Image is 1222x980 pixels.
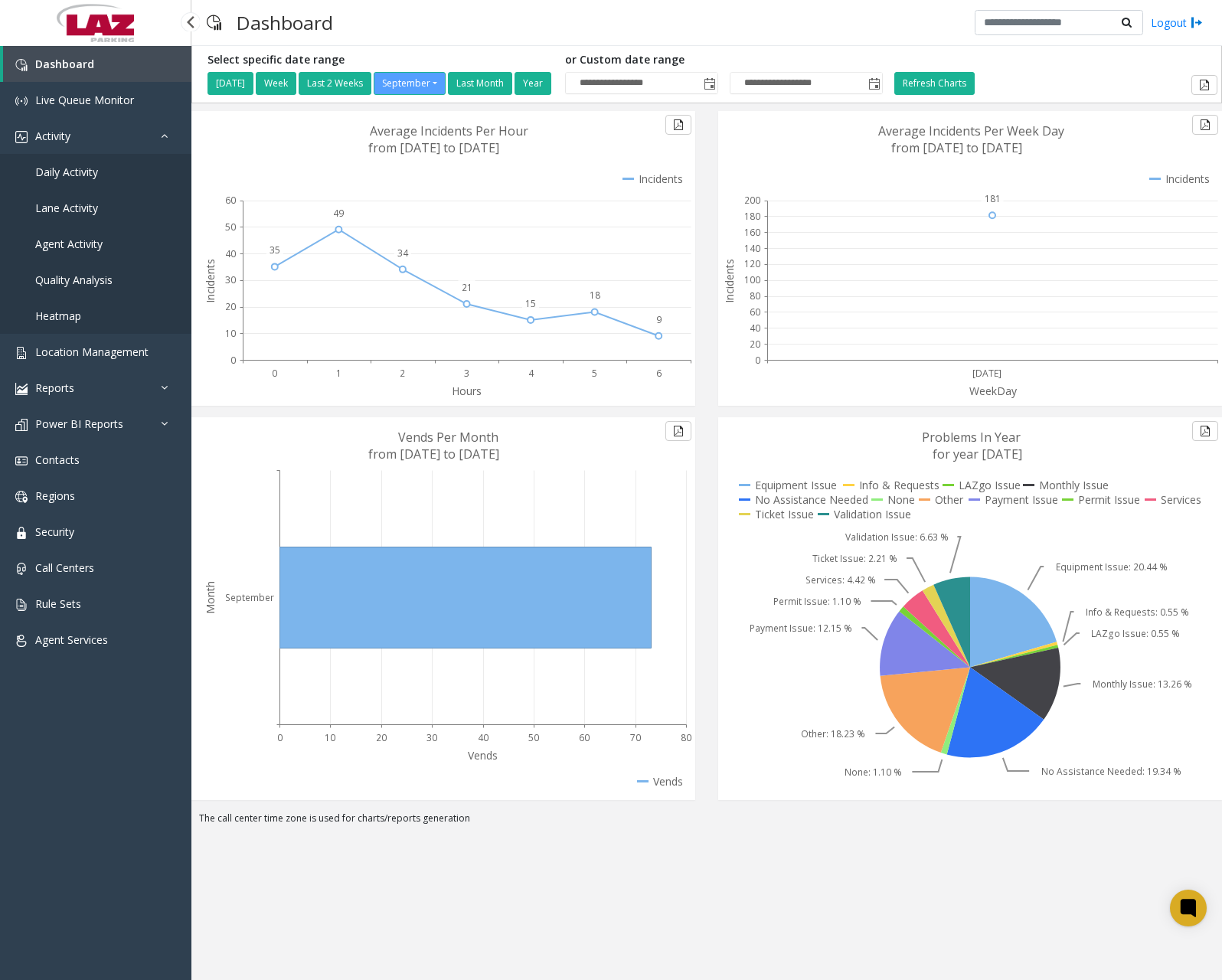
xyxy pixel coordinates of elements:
text: 100 [744,273,760,286]
img: pageIcon [207,4,221,41]
span: Regions [35,488,75,503]
span: Toggle popup [865,73,882,94]
h3: Dashboard [229,4,341,41]
img: 'icon' [15,455,28,467]
text: 49 [333,207,344,220]
img: 'icon' [15,383,28,395]
button: [DATE] [207,72,253,95]
img: logout [1191,15,1203,31]
text: Monthly Issue: 13.26 % [1093,678,1192,691]
text: 30 [426,731,437,744]
text: 1 [336,367,341,380]
text: 34 [397,247,409,260]
text: 9 [656,313,662,326]
text: Problems In Year [922,429,1021,446]
text: Equipment Issue: 20.44 % [1056,560,1168,573]
text: for year [DATE] [933,446,1022,462]
text: 21 [462,281,472,294]
button: Last 2 Weeks [299,72,371,95]
text: 10 [225,327,236,340]
text: 20 [376,731,387,744]
text: Vends [468,748,498,763]
img: 'icon' [15,347,28,359]
text: 80 [681,731,691,744]
text: Payment Issue: 12.15 % [750,622,852,635]
text: Validation Issue: 6.63 % [845,531,949,544]
button: Export to pdf [1192,115,1218,135]
text: 60 [579,731,590,744]
span: Quality Analysis [35,273,113,287]
text: Hours [452,384,482,398]
span: Agent Activity [35,237,103,251]
text: 180 [744,210,760,223]
text: 20 [225,300,236,313]
text: 6 [656,367,662,380]
text: from [DATE] to [DATE] [368,139,499,156]
text: Average Incidents Per Week Day [878,122,1064,139]
img: 'icon' [15,635,28,647]
img: 'icon' [15,527,28,539]
text: 60 [750,305,760,318]
text: from [DATE] to [DATE] [891,139,1022,156]
text: 0 [230,354,236,367]
span: Contacts [35,452,80,467]
text: 4 [528,367,534,380]
span: Dashboard [35,57,94,71]
img: 'icon' [15,131,28,143]
button: Year [515,72,551,95]
span: Lane Activity [35,201,98,215]
text: No Assistance Needed: 19.34 % [1041,765,1181,778]
text: Month [203,581,217,614]
text: from [DATE] to [DATE] [368,446,499,462]
h5: or Custom date range [565,54,883,67]
text: 80 [750,289,760,302]
img: 'icon' [15,599,28,611]
button: Export to pdf [665,421,691,441]
button: Export to pdf [1192,421,1218,441]
text: Incidents [722,259,737,303]
text: Services: 4.42 % [805,573,876,586]
span: Daily Activity [35,165,98,179]
span: Live Queue Monitor [35,93,134,107]
text: Permit Issue: 1.10 % [773,595,861,608]
div: The call center time zone is used for charts/reports generation [191,812,1222,833]
text: WeekDay [969,384,1018,398]
img: 'icon' [15,563,28,575]
text: 20 [750,338,760,351]
button: Export to pdf [665,115,691,135]
img: 'icon' [15,59,28,71]
button: Refresh Charts [894,72,975,95]
span: Toggle popup [701,73,717,94]
text: 60 [225,194,236,207]
text: 15 [525,297,536,310]
text: 5 [592,367,597,380]
text: 160 [744,226,760,239]
img: 'icon' [15,95,28,107]
text: 35 [270,243,280,256]
text: [DATE] [972,367,1001,380]
span: Rule Sets [35,596,81,611]
text: Vends Per Month [398,429,498,446]
text: Incidents [203,259,217,303]
text: 3 [464,367,469,380]
span: Location Management [35,345,149,359]
text: LAZgo Issue: 0.55 % [1091,627,1180,640]
text: 70 [630,731,641,744]
img: 'icon' [15,491,28,503]
text: 200 [744,194,760,207]
text: Ticket Issue: 2.21 % [812,552,897,565]
text: 50 [225,220,236,234]
text: 181 [985,192,1001,205]
text: None: 1.10 % [845,766,902,779]
span: Heatmap [35,309,81,323]
text: Info & Requests: 0.55 % [1086,606,1189,619]
text: 30 [225,273,236,286]
text: 40 [225,247,236,260]
button: September [374,72,446,95]
span: Activity [35,129,70,143]
h5: Select specific date range [207,54,554,67]
a: Logout [1151,15,1203,31]
text: Average Incidents Per Hour [370,122,528,139]
button: Week [256,72,296,95]
a: Dashboard [3,46,191,82]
